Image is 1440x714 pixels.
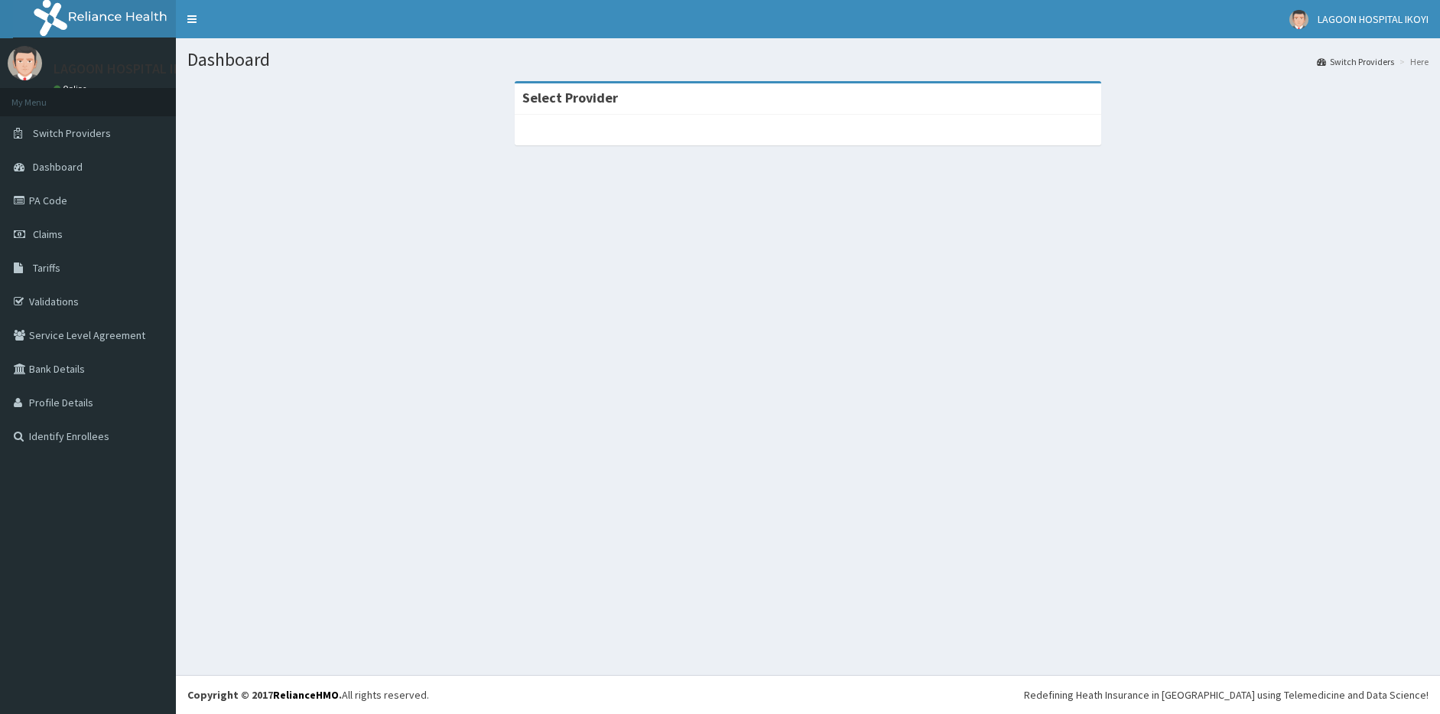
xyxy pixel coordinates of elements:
[1024,687,1429,703] div: Redefining Heath Insurance in [GEOGRAPHIC_DATA] using Telemedicine and Data Science!
[54,62,201,76] p: LAGOON HOSPITAL IKOYI
[1318,12,1429,26] span: LAGOON HOSPITAL IKOYI
[8,46,42,80] img: User Image
[176,675,1440,714] footer: All rights reserved.
[273,688,339,702] a: RelianceHMO
[33,126,111,140] span: Switch Providers
[33,227,63,241] span: Claims
[187,688,342,702] strong: Copyright © 2017 .
[1317,55,1394,68] a: Switch Providers
[187,50,1429,70] h1: Dashboard
[522,89,618,106] strong: Select Provider
[1289,10,1308,29] img: User Image
[54,83,90,94] a: Online
[33,160,83,174] span: Dashboard
[33,261,60,275] span: Tariffs
[1396,55,1429,68] li: Here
